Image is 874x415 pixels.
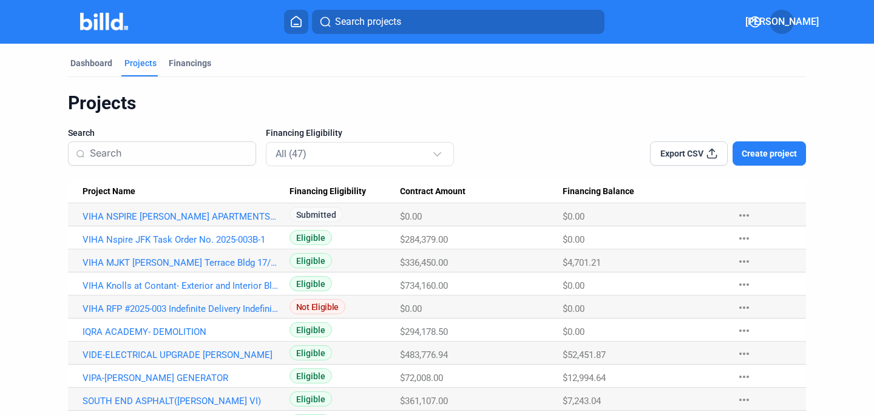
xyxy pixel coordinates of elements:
[400,257,448,268] span: $336,450.00
[83,234,279,245] a: VIHA Nspire JFK Task Order No. 2025-003B-1
[563,349,606,360] span: $52,451.87
[400,303,422,314] span: $0.00
[563,280,584,291] span: $0.00
[80,13,128,30] img: Billd Company Logo
[563,396,601,407] span: $7,243.04
[400,211,422,222] span: $0.00
[83,303,279,314] a: VIHA RFP #2025-003 Indefinite Delivery Indefinite Quantity (IDIQ) NSPIRE
[83,280,279,291] a: VIHA Knolls at Contant- Exterior and Interior Bldg 1-1
[68,127,95,139] span: Search
[290,391,332,407] span: Eligible
[650,141,728,166] button: Export CSV
[660,147,703,160] span: Export CSV
[770,10,794,34] button: [PERSON_NAME]
[400,186,466,197] span: Contract Amount
[737,393,751,407] mat-icon: more_horiz
[745,15,819,29] span: [PERSON_NAME]
[290,299,345,314] span: Not Eligible
[290,207,343,222] span: Submitted
[276,148,307,160] mat-select-trigger: All (47)
[737,231,751,246] mat-icon: more_horiz
[733,141,806,166] button: Create project
[266,127,342,139] span: Financing Eligibility
[290,230,332,245] span: Eligible
[563,326,584,337] span: $0.00
[83,186,135,197] span: Project Name
[737,277,751,292] mat-icon: more_horiz
[290,276,332,291] span: Eligible
[563,303,584,314] span: $0.00
[563,186,725,197] div: Financing Balance
[563,373,606,383] span: $12,994.64
[737,254,751,269] mat-icon: more_horiz
[83,396,279,407] a: SOUTH END ASPHALT([PERSON_NAME] VI)
[737,346,751,361] mat-icon: more_horiz
[68,92,806,115] div: Projects
[400,234,448,245] span: $284,379.00
[83,186,290,197] div: Project Name
[83,326,279,337] a: IQRA ACADEMY- DEMOLITION
[400,280,448,291] span: $734,160.00
[563,234,584,245] span: $0.00
[563,257,601,268] span: $4,701.21
[400,349,448,360] span: $483,776.94
[400,326,448,337] span: $294,178.50
[70,57,112,69] div: Dashboard
[169,57,211,69] div: Financings
[563,211,584,222] span: $0.00
[290,186,366,197] span: Financing Eligibility
[400,186,563,197] div: Contract Amount
[563,186,634,197] span: Financing Balance
[742,147,797,160] span: Create project
[737,369,751,384] mat-icon: more_horiz
[737,323,751,338] mat-icon: more_horiz
[83,211,279,222] a: VIHA NSPIRE [PERSON_NAME] APARTMENTS-Task Order # 2025-003B-2
[83,349,279,360] a: VIDE-ELECTRICAL UPGRADE [PERSON_NAME]
[290,368,332,383] span: Eligible
[312,10,605,34] button: Search projects
[400,396,448,407] span: $361,107.00
[90,141,248,166] input: Search
[335,15,401,29] span: Search projects
[737,300,751,315] mat-icon: more_horiz
[737,208,751,223] mat-icon: more_horiz
[290,345,332,360] span: Eligible
[124,57,157,69] div: Projects
[83,373,279,383] a: VIPA-[PERSON_NAME] GENERATOR
[290,253,332,268] span: Eligible
[290,186,400,197] div: Financing Eligibility
[83,257,279,268] a: VIHA MJKT [PERSON_NAME] Terrace Bldg 17/19/22
[290,322,332,337] span: Eligible
[400,373,443,383] span: $72,008.00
